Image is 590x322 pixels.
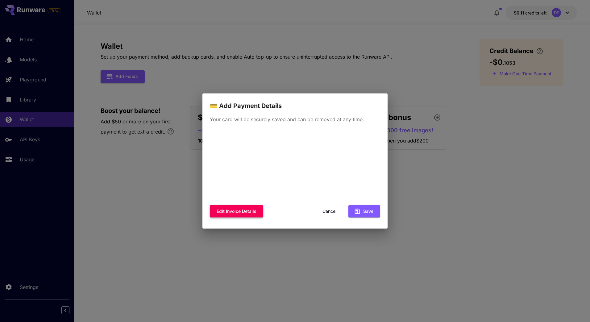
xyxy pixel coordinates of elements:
iframe: Secure payment input frame [209,129,381,201]
p: Your card will be securely saved and can be removed at any time. [210,116,380,123]
button: Cancel [316,205,343,218]
button: Edit invoice details [210,205,263,218]
button: Save [348,205,380,218]
h2: 💳 Add Payment Details [202,93,388,111]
